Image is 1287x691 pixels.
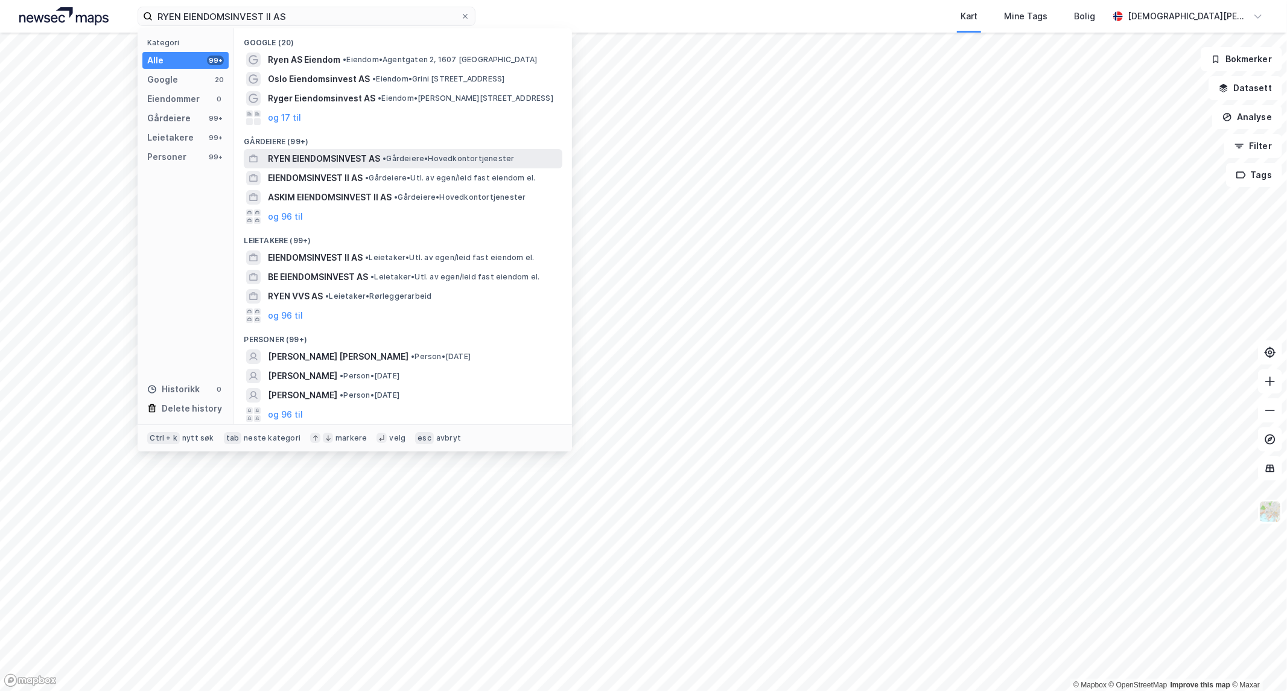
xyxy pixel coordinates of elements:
span: Leietaker • Utl. av egen/leid fast eiendom el. [370,272,539,282]
span: Person • [DATE] [340,390,399,400]
div: velg [389,433,405,443]
button: Filter [1224,134,1282,158]
div: 0 [214,384,224,394]
button: Bokmerker [1201,47,1282,71]
input: Søk på adresse, matrikkel, gårdeiere, leietakere eller personer [153,7,460,25]
span: Ryen AS Eiendom [268,53,340,67]
span: RYEN EIENDOMSINVEST AS [268,151,380,166]
div: Eiendommer [147,92,200,106]
div: Google [147,72,178,87]
div: Personer [147,150,186,164]
span: [PERSON_NAME] [268,369,337,383]
span: • [372,74,376,83]
div: Kart [961,9,977,24]
span: • [383,154,386,163]
span: • [365,173,369,182]
span: [PERSON_NAME] [PERSON_NAME] [268,349,408,364]
span: [PERSON_NAME] [268,388,337,403]
div: 0 [214,94,224,104]
div: Kategori [147,38,229,47]
span: • [343,55,346,64]
a: Mapbox homepage [4,673,57,687]
div: Gårdeiere (99+) [234,127,572,149]
div: 20 [214,75,224,84]
span: Leietaker • Rørleggerarbeid [325,291,431,301]
div: Alle [147,53,164,68]
span: ASKIM EIENDOMSINVEST II AS [268,190,392,205]
div: Ctrl + k [147,432,180,444]
span: Leietaker • Utl. av egen/leid fast eiendom el. [365,253,534,263]
span: Gårdeiere • Utl. av egen/leid fast eiendom el. [365,173,535,183]
div: Bolig [1074,9,1095,24]
span: Eiendom • Agentgaten 2, 1607 [GEOGRAPHIC_DATA] [343,55,537,65]
div: [DEMOGRAPHIC_DATA][PERSON_NAME] [1128,9,1248,24]
div: neste kategori [244,433,300,443]
span: Eiendom • Grini [STREET_ADDRESS] [372,74,504,84]
span: RYEN VVS AS [268,289,323,304]
div: 99+ [207,152,224,162]
span: BE EIENDOMSINVEST AS [268,270,368,284]
button: Analyse [1212,105,1282,129]
span: EIENDOMSINVEST II AS [268,171,363,185]
div: Kontrollprogram for chat [1227,633,1287,691]
span: Person • [DATE] [340,371,399,381]
span: EIENDOMSINVEST II AS [268,250,363,265]
span: • [394,193,398,202]
div: avbryt [436,433,461,443]
div: 99+ [207,113,224,123]
div: Delete history [162,401,222,416]
div: esc [415,432,434,444]
div: markere [335,433,367,443]
img: Z [1259,500,1282,523]
button: og 96 til [268,209,303,224]
div: 99+ [207,133,224,142]
button: og 96 til [268,407,303,422]
div: Leietakere (99+) [234,226,572,248]
span: • [378,94,381,103]
div: Personer (99+) [234,325,572,347]
span: Oslo Eiendomsinvest AS [268,72,370,86]
div: tab [224,432,242,444]
iframe: Chat Widget [1227,633,1287,691]
a: Improve this map [1171,681,1230,689]
div: Leietakere [147,130,194,145]
span: • [340,390,343,400]
span: • [340,371,343,380]
span: Person • [DATE] [411,352,471,361]
button: og 96 til [268,308,303,323]
span: Gårdeiere • Hovedkontortjenester [383,154,514,164]
div: Historikk [147,382,200,396]
div: Gårdeiere [147,111,191,126]
a: Mapbox [1073,681,1107,689]
span: Gårdeiere • Hovedkontortjenester [394,193,526,202]
img: logo.a4113a55bc3d86da70a041830d287a7e.svg [19,7,109,25]
div: Google (20) [234,28,572,50]
span: • [365,253,369,262]
span: Eiendom • [PERSON_NAME][STREET_ADDRESS] [378,94,553,103]
span: • [411,352,415,361]
button: og 17 til [268,110,301,125]
button: Datasett [1209,76,1282,100]
span: Ryger Eiendomsinvest AS [268,91,375,106]
button: Tags [1226,163,1282,187]
a: OpenStreetMap [1109,681,1168,689]
div: Mine Tags [1004,9,1047,24]
span: • [325,291,329,301]
div: 99+ [207,56,224,65]
div: nytt søk [182,433,214,443]
span: • [370,272,374,281]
